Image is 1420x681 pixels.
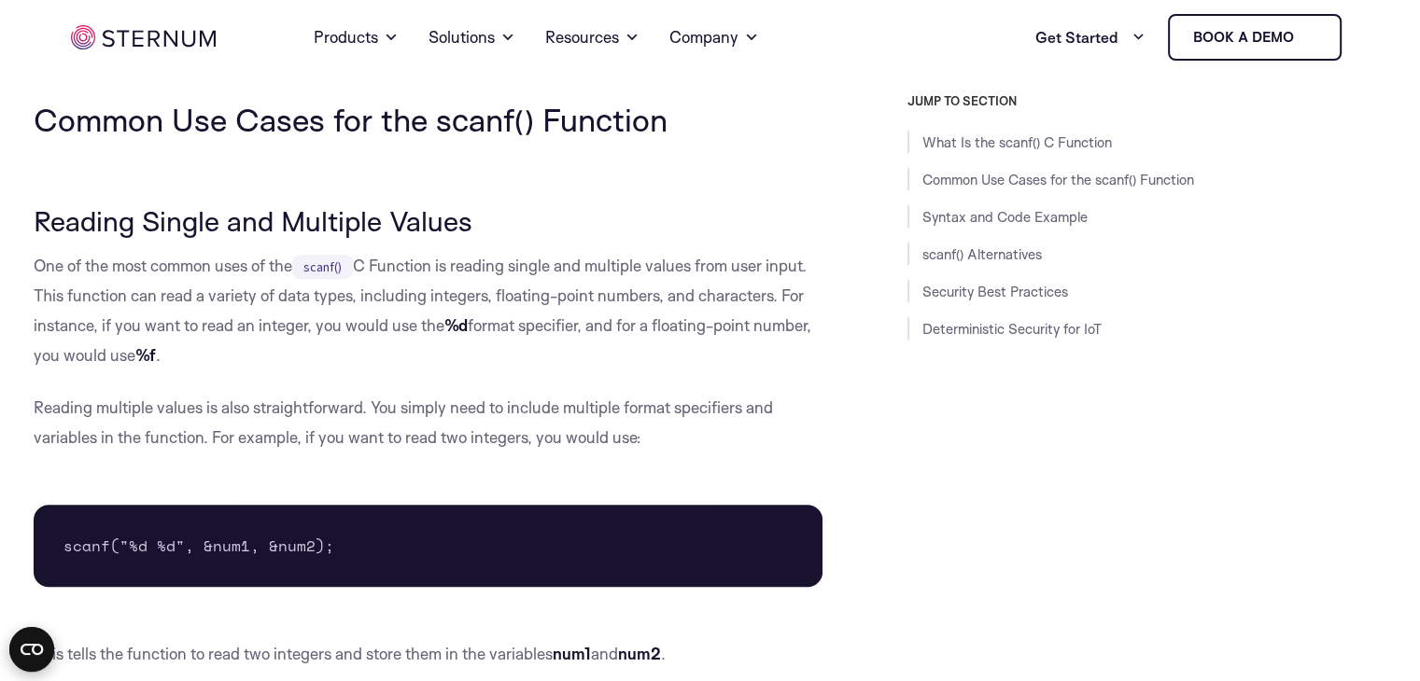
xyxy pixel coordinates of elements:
strong: num2 [618,644,661,663]
a: Company [669,4,759,71]
a: Get Started [1035,19,1146,56]
a: Deterministic Security for IoT [922,320,1102,338]
p: One of the most common uses of the C Function is reading single and multiple values from user inp... [34,251,823,370]
h3: JUMP TO SECTION [907,93,1387,108]
a: Book a demo [1168,14,1342,61]
img: sternum iot [71,25,216,49]
a: Syntax and Code Example [922,208,1088,226]
img: sternum iot [1301,30,1316,45]
p: Reading multiple values is also straightforward. You simply need to include multiple format speci... [34,393,823,452]
a: Products [314,4,399,71]
b: %d [444,315,468,335]
h3: Reading Single and Multiple Values [34,205,823,237]
b: %f [135,345,156,365]
a: Common Use Cases for the scanf() Function [922,171,1194,188]
p: This tells the function to read two integers and store them in the variables and . [34,639,823,669]
button: Open CMP widget [9,627,54,672]
a: Resources [545,4,640,71]
a: scanf() Alternatives [922,245,1042,263]
pre: scanf("%d %d", &num1, &num2); [34,505,823,587]
strong: num1 [553,644,591,663]
a: Security Best Practices [922,283,1068,300]
code: scanf() [292,255,353,279]
a: Solutions [429,4,515,71]
a: What Is the scanf() C Function [922,133,1112,151]
h2: Common Use Cases for the scanf() Function [34,102,823,137]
